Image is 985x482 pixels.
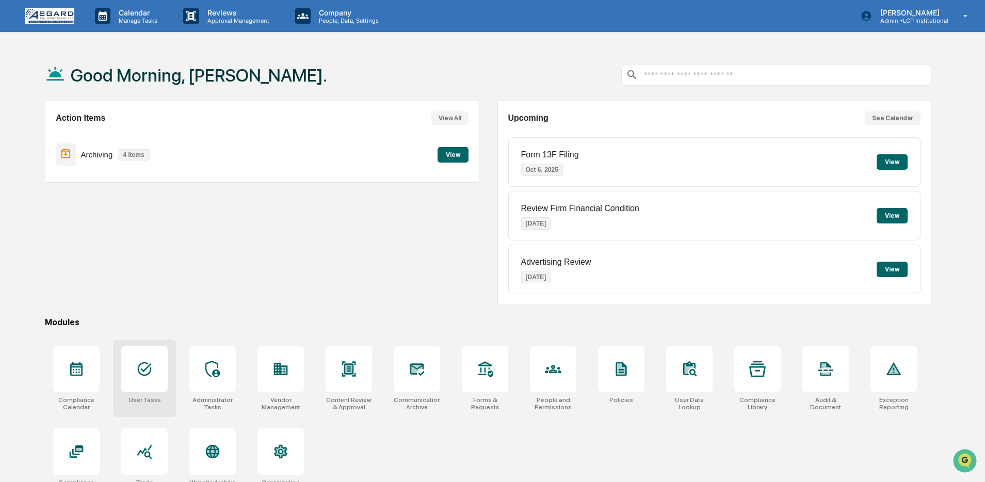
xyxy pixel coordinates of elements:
[46,89,142,98] div: We're available if you need us!
[110,8,163,17] p: Calendar
[311,17,384,24] p: People, Data, Settings
[10,232,19,240] div: 🔎
[521,258,591,267] p: Advertising Review
[118,149,149,160] p: 4 items
[22,79,40,98] img: 8933085812038_c878075ebb4cc5468115_72.jpg
[73,255,125,264] a: Powered byPylon
[521,150,579,159] p: Form 13F Filing
[21,231,65,241] span: Data Lookup
[110,17,163,24] p: Manage Tasks
[257,396,304,411] div: Vendor Management
[75,212,83,220] div: 🗄️
[6,227,69,245] a: 🔎Data Lookup
[25,8,74,24] img: logo
[91,168,112,176] span: [DATE]
[32,168,84,176] span: [PERSON_NAME]
[53,396,100,411] div: Compliance Calendar
[32,140,84,149] span: [PERSON_NAME]
[462,396,508,411] div: Forms & Requests
[86,168,89,176] span: •
[128,396,161,404] div: User Tasks
[508,114,548,123] h2: Upcoming
[175,82,188,94] button: Start new chat
[10,158,27,175] img: Shannon Brady
[877,208,908,223] button: View
[521,204,639,213] p: Review Firm Financial Condition
[431,111,469,125] button: View All
[438,149,469,159] a: View
[10,79,29,98] img: 1746055101610-c473b297-6a78-478c-a979-82029cc54cd1
[56,114,105,123] h2: Action Items
[10,212,19,220] div: 🖐️
[872,8,948,17] p: [PERSON_NAME]
[10,115,69,123] div: Past conversations
[311,8,384,17] p: Company
[199,8,274,17] p: Reviews
[91,140,112,149] span: [DATE]
[45,317,931,327] div: Modules
[530,396,576,411] div: People and Permissions
[802,396,849,411] div: Audit & Document Logs
[46,79,169,89] div: Start new chat
[734,396,781,411] div: Compliance Library
[189,396,236,411] div: Administrator Tasks
[71,207,132,226] a: 🗄️Attestations
[609,396,633,404] div: Policies
[865,111,921,125] button: See Calendar
[326,396,372,411] div: Content Review & Approval
[872,17,948,24] p: Admin • LCP Institutional
[438,147,469,163] button: View
[81,150,113,159] p: Archiving
[877,262,908,277] button: View
[952,448,980,476] iframe: Open customer support
[71,65,327,86] h1: Good Morning, [PERSON_NAME].
[877,154,908,170] button: View
[85,211,128,221] span: Attestations
[160,113,188,125] button: See all
[521,271,551,283] p: [DATE]
[86,140,89,149] span: •
[199,17,274,24] p: Approval Management
[666,396,713,411] div: User Data Lookup
[6,207,71,226] a: 🖐️Preclearance
[21,211,67,221] span: Preclearance
[521,164,563,176] p: Oct 6, 2025
[870,396,917,411] div: Exception Reporting
[103,256,125,264] span: Pylon
[10,131,27,147] img: Shannon Brady
[10,22,188,38] p: How can we help?
[521,217,551,230] p: [DATE]
[394,396,440,411] div: Communications Archive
